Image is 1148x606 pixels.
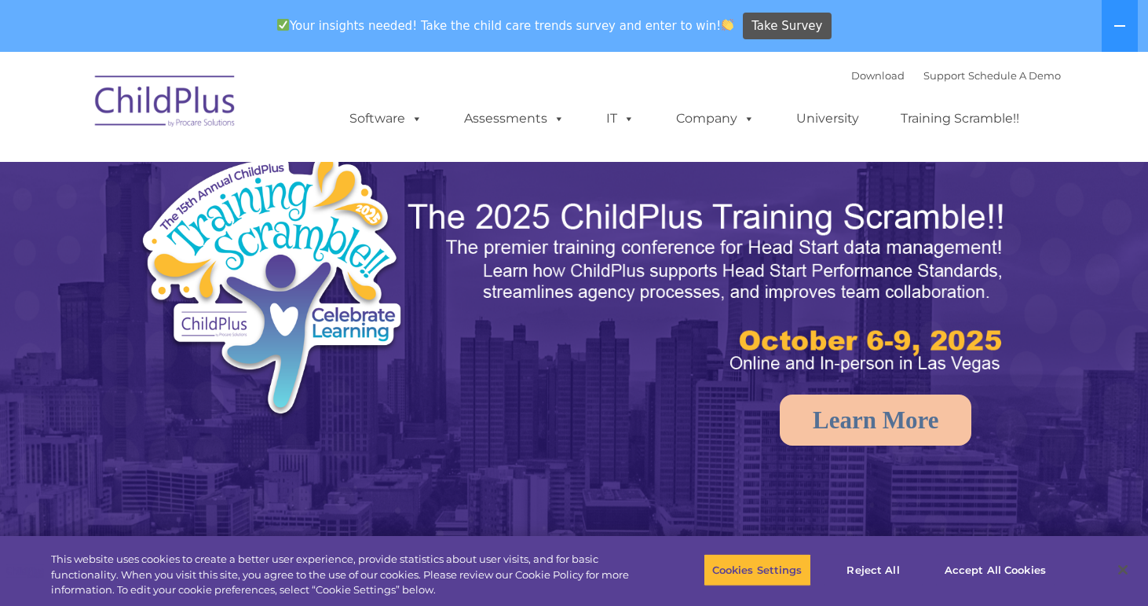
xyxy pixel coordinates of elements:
span: Phone number [218,168,285,180]
button: Reject All [824,553,923,586]
button: Close [1106,553,1140,587]
img: ChildPlus by Procare Solutions [87,64,244,143]
a: Learn More [780,395,971,446]
span: Last name [218,104,266,116]
a: Training Scramble!! [885,103,1035,134]
a: Software [334,103,438,134]
font: | [851,69,1061,82]
a: Download [851,69,905,82]
a: Schedule A Demo [968,69,1061,82]
a: Support [923,69,965,82]
div: This website uses cookies to create a better user experience, provide statistics about user visit... [51,552,631,598]
img: ✅ [277,19,289,31]
span: Your insights needed! Take the child care trends survey and enter to win! [270,10,740,41]
button: Accept All Cookies [936,553,1055,586]
a: Company [660,103,770,134]
span: Take Survey [751,13,822,40]
a: Assessments [448,103,580,134]
button: Cookies Settings [704,553,811,586]
a: Take Survey [743,13,832,40]
a: IT [590,103,650,134]
img: 👏 [722,19,733,31]
a: University [781,103,875,134]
